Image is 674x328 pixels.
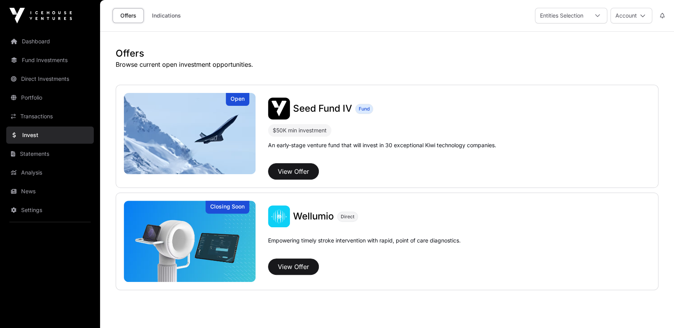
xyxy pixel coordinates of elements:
[273,126,327,135] div: $50K min investment
[6,145,94,162] a: Statements
[6,127,94,144] a: Invest
[206,201,249,214] div: Closing Soon
[268,205,290,227] img: Wellumio
[6,108,94,125] a: Transactions
[116,60,658,69] p: Browse current open investment opportunities.
[124,201,256,282] a: WellumioClosing Soon
[113,8,144,23] a: Offers
[341,214,354,220] span: Direct
[268,124,331,137] div: $50K min investment
[635,291,674,328] iframe: Chat Widget
[124,201,256,282] img: Wellumio
[226,93,249,106] div: Open
[6,201,94,219] a: Settings
[6,89,94,106] a: Portfolio
[6,183,94,200] a: News
[9,8,72,23] img: Icehouse Ventures Logo
[147,8,186,23] a: Indications
[6,70,94,87] a: Direct Investments
[293,210,334,222] span: Wellumio
[268,163,319,180] button: View Offer
[293,102,352,115] a: Seed Fund IV
[293,103,352,114] span: Seed Fund IV
[268,98,290,119] img: Seed Fund IV
[268,141,496,149] p: An early-stage venture fund that will invest in 30 exceptional Kiwi technology companies.
[124,93,256,174] img: Seed Fund IV
[6,52,94,69] a: Fund Investments
[6,164,94,181] a: Analysis
[124,93,256,174] a: Seed Fund IVOpen
[359,106,370,112] span: Fund
[610,8,652,23] button: Account
[268,258,319,275] button: View Offer
[116,47,658,60] h1: Offers
[535,8,588,23] div: Entities Selection
[268,237,461,255] p: Empowering timely stroke intervention with rapid, point of care diagnostics.
[6,33,94,50] a: Dashboard
[293,210,334,223] a: Wellumio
